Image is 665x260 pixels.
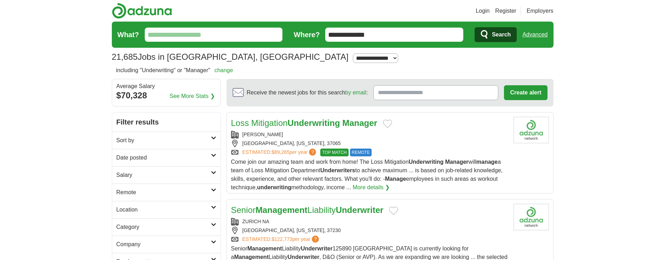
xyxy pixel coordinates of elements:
strong: Management [234,254,269,260]
span: Search [492,28,511,42]
span: Receive the newest jobs for this search : [247,88,368,97]
button: Add to favorite jobs [383,120,392,128]
img: Company logo [514,204,549,230]
strong: Manage [385,176,406,182]
label: What? [117,29,139,40]
span: TOP MATCH [320,149,348,156]
button: Add to favorite jobs [389,207,398,215]
strong: manage [476,159,498,165]
div: Average Salary [116,83,216,89]
label: Where? [294,29,320,40]
a: See More Stats ❯ [170,92,215,100]
a: SeniorManagementLiabilityUnderwriter [231,205,384,215]
h2: Filter results [112,112,220,132]
h2: Sort by [116,136,211,145]
a: by email [345,89,366,96]
span: ? [309,149,316,156]
span: $122,773 [271,236,292,242]
div: ZURICH NA [231,218,508,225]
a: ESTIMATED:$89,265per year? [242,149,318,156]
h2: Company [116,240,211,249]
h2: Date posted [116,154,211,162]
a: Sort by [112,132,220,149]
h2: Location [116,206,211,214]
img: Carrington College California-Sacramento logo [514,117,549,143]
a: Category [112,218,220,236]
a: [PERSON_NAME] [242,132,283,137]
strong: Underwriter [288,254,320,260]
strong: Underwriter [301,245,333,252]
a: Advanced [522,28,548,42]
strong: underwriting [257,184,291,190]
h2: Category [116,223,211,231]
a: Company [112,236,220,253]
strong: Underwriting [409,159,444,165]
h2: including "Underwriting" or "Manager" [116,66,233,75]
a: Employers [527,7,554,15]
div: [GEOGRAPHIC_DATA], [US_STATE], 37230 [231,227,508,234]
button: Search [475,27,517,42]
a: Date posted [112,149,220,166]
strong: Manager [342,118,377,128]
h2: Remote [116,188,211,197]
span: Come join our amazing team and work from home! The Loss Mitigation will a team of Loss Mitigation... [231,159,503,190]
span: $89,265 [271,149,289,155]
button: Create alert [504,85,547,100]
h1: Jobs in [GEOGRAPHIC_DATA], [GEOGRAPHIC_DATA] [112,52,349,62]
strong: Underwriter [336,205,384,215]
a: Salary [112,166,220,184]
a: Remote [112,184,220,201]
span: REMOTE [350,149,372,156]
span: 21,685 [112,51,138,63]
div: [GEOGRAPHIC_DATA], [US_STATE], 37065 [231,140,508,147]
a: ESTIMATED:$122,773per year? [242,236,321,243]
div: $70,328 [116,89,216,102]
a: Login [476,7,489,15]
a: Register [495,7,516,15]
strong: Underwriters [320,167,355,173]
h2: Salary [116,171,211,179]
img: Adzuna logo [112,3,172,19]
strong: Manager [445,159,469,165]
a: More details ❯ [352,183,390,192]
strong: Management [247,245,282,252]
a: Loss MitigationUnderwriting Manager [231,118,377,128]
strong: Management [256,205,308,215]
span: ? [312,236,319,243]
strong: Underwriting [288,118,340,128]
a: Location [112,201,220,218]
a: change [214,67,233,73]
